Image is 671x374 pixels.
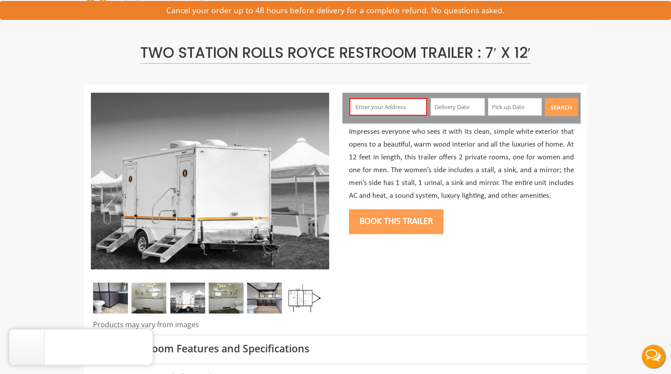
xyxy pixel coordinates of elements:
button: Live Chat [636,339,671,374]
input: Pick up Date [488,98,542,116]
h3: Mobile Restroom Features and Specifications [91,343,581,354]
img: A close view of inside of a station with a stall, mirror and cabinets [93,283,128,314]
img: A close view of inside of a station with a stall, mirror and cabinets [247,283,282,314]
div: Products may vary from images [91,320,329,335]
img: Gel 2 station 02 [131,283,166,314]
button: Book this trailer [349,209,443,234]
img: Gel 2 station 03 [209,283,244,314]
img: Side view of two station restroom trailer with separate doors for males and females [91,93,329,269]
input: Delivery Date [431,98,485,116]
button: Search [545,98,578,116]
input: Enter your Address [349,98,427,116]
p: Impresses everyone who sees it with its clean, simple white exterior that opens to a beautiful, w... [349,126,574,202]
img: Floor Plan of 2 station restroom with sink and toilet [286,283,321,314]
span: Two Station Rolls Royce Restroom Trailer : 7′ x 12′ [140,42,530,64]
img: A mini restroom trailer with two separate stations and separate doors for males and females [170,283,205,314]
